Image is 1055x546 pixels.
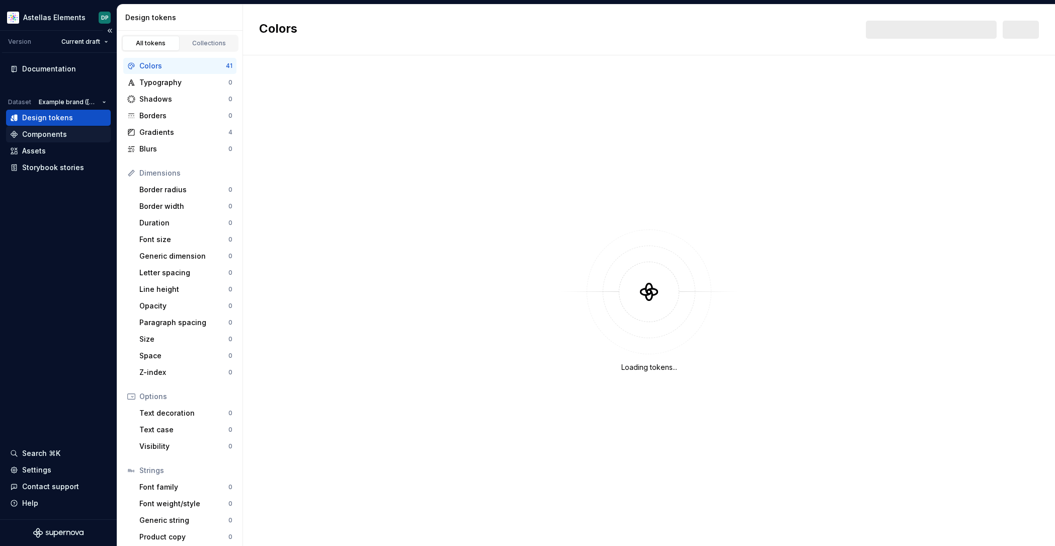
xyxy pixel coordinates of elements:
[135,198,236,214] a: Border width0
[123,58,236,74] a: Colors41
[22,113,73,123] div: Design tokens
[2,7,115,28] button: Astellas ElementsDP
[57,35,113,49] button: Current draft
[6,495,111,511] button: Help
[123,74,236,91] a: Typography0
[6,126,111,142] a: Components
[22,498,38,508] div: Help
[126,39,176,47] div: All tokens
[139,367,228,377] div: Z-index
[139,111,228,121] div: Borders
[123,141,236,157] a: Blurs0
[139,408,228,418] div: Text decoration
[34,95,111,109] button: Example brand ([GEOGRAPHIC_DATA])
[8,98,31,106] div: Dataset
[123,108,236,124] a: Borders0
[139,218,228,228] div: Duration
[139,334,228,344] div: Size
[139,201,228,211] div: Border width
[228,319,232,327] div: 0
[22,129,67,139] div: Components
[6,479,111,495] button: Contact support
[33,528,84,538] svg: Supernova Logo
[135,215,236,231] a: Duration0
[103,24,117,38] button: Collapse sidebar
[135,298,236,314] a: Opacity0
[139,185,228,195] div: Border radius
[139,515,228,525] div: Generic string
[135,529,236,545] a: Product copy0
[228,112,232,120] div: 0
[139,77,228,88] div: Typography
[228,95,232,103] div: 0
[135,438,236,454] a: Visibility0
[139,441,228,451] div: Visibility
[228,128,232,136] div: 4
[135,364,236,380] a: Z-index0
[139,392,232,402] div: Options
[6,61,111,77] a: Documentation
[22,448,60,458] div: Search ⌘K
[228,533,232,541] div: 0
[139,499,228,509] div: Font weight/style
[6,445,111,461] button: Search ⌘K
[228,516,232,524] div: 0
[228,409,232,417] div: 0
[228,186,232,194] div: 0
[7,12,19,24] img: b2369ad3-f38c-46c1-b2a2-f2452fdbdcd2.png
[228,335,232,343] div: 0
[6,160,111,176] a: Storybook stories
[6,110,111,126] a: Design tokens
[139,532,228,542] div: Product copy
[39,98,98,106] span: Example brand ([GEOGRAPHIC_DATA])
[139,251,228,261] div: Generic dimension
[259,21,297,39] h2: Colors
[135,281,236,297] a: Line height0
[139,61,226,71] div: Colors
[61,38,100,46] span: Current draft
[135,479,236,495] a: Font family0
[123,91,236,107] a: Shadows0
[228,368,232,376] div: 0
[23,13,86,23] div: Astellas Elements
[6,462,111,478] a: Settings
[125,13,238,23] div: Design tokens
[139,425,228,435] div: Text case
[139,168,232,178] div: Dimensions
[228,202,232,210] div: 0
[139,268,228,278] div: Letter spacing
[139,144,228,154] div: Blurs
[228,285,232,293] div: 0
[228,219,232,227] div: 0
[228,236,232,244] div: 0
[139,465,232,476] div: Strings
[22,64,76,74] div: Documentation
[123,124,236,140] a: Gradients4
[228,252,232,260] div: 0
[135,331,236,347] a: Size0
[228,269,232,277] div: 0
[228,500,232,508] div: 0
[135,422,236,438] a: Text case0
[135,405,236,421] a: Text decoration0
[226,62,232,70] div: 41
[139,482,228,492] div: Font family
[8,38,31,46] div: Version
[135,231,236,248] a: Font size0
[139,318,228,328] div: Paragraph spacing
[22,465,51,475] div: Settings
[228,426,232,434] div: 0
[6,143,111,159] a: Assets
[135,248,236,264] a: Generic dimension0
[22,482,79,492] div: Contact support
[139,127,228,137] div: Gradients
[184,39,234,47] div: Collections
[228,145,232,153] div: 0
[135,265,236,281] a: Letter spacing0
[135,348,236,364] a: Space0
[135,496,236,512] a: Font weight/style0
[135,512,236,528] a: Generic string0
[228,302,232,310] div: 0
[22,163,84,173] div: Storybook stories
